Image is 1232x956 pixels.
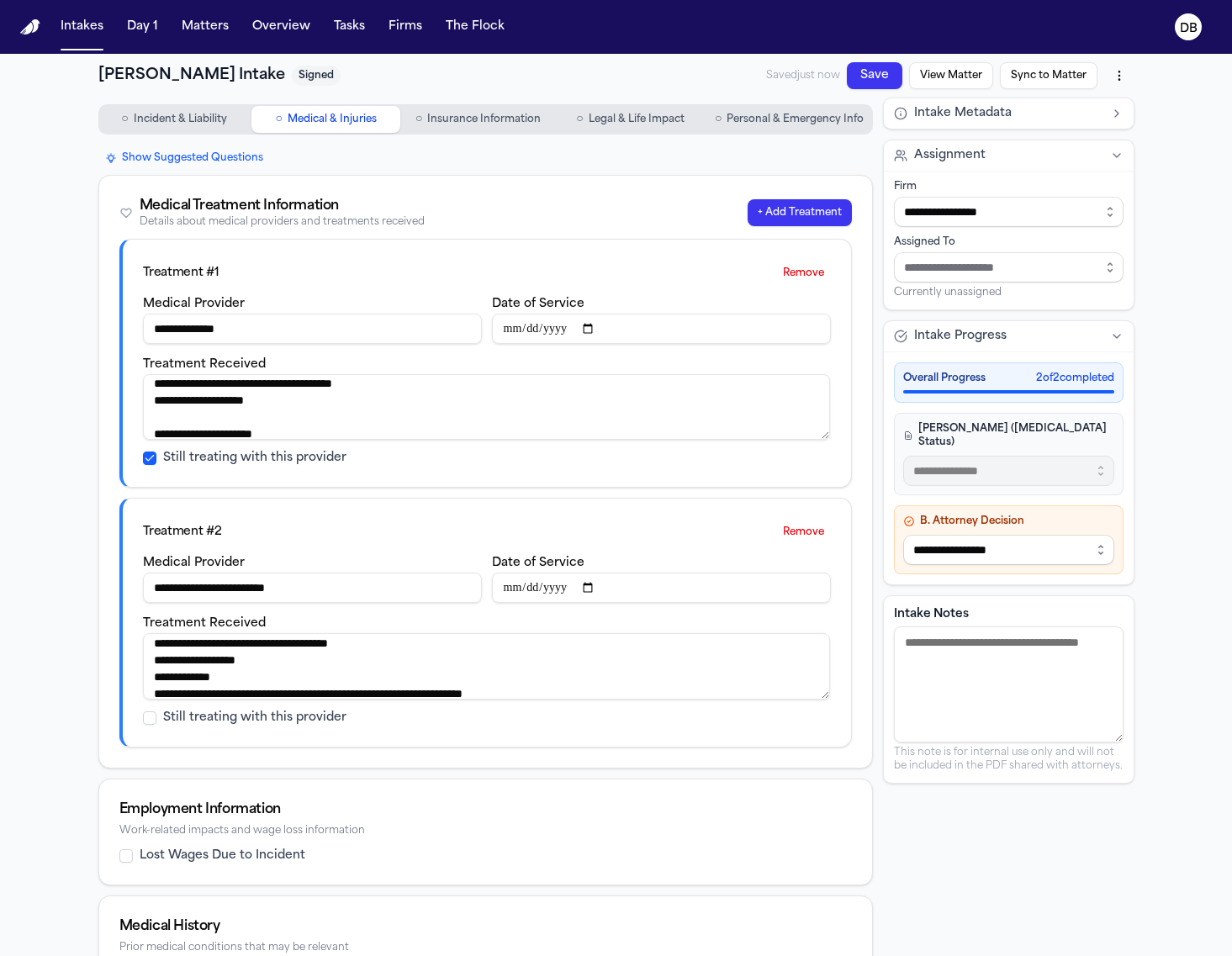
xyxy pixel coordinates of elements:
[884,321,1134,351] button: Intake Progress
[327,12,372,42] button: Tasks
[120,12,165,42] button: Day 1
[1000,62,1097,89] button: Sync to Matter
[292,66,341,86] span: Signed
[492,298,584,310] label: Date of Service
[140,216,425,229] div: Details about medical providers and treatments received
[492,314,831,344] input: Date of service
[894,197,1124,227] input: Select firm
[894,252,1124,283] input: Assign to staff member
[119,800,852,820] div: Employment Information
[143,314,482,344] input: Medical provider
[884,98,1134,129] button: Intake Metadata
[492,557,584,569] label: Date of Service
[143,617,266,630] label: Treatment Received
[54,12,110,42] button: Intakes
[140,848,305,864] label: Lost Wages Due to Incident
[175,12,235,42] button: Matters
[576,111,583,128] span: ○
[894,746,1124,773] p: This note is for internal use only and will not be included in the PDF shared with attorneys.
[121,111,128,128] span: ○
[119,916,852,937] div: Medical History
[903,515,1114,528] h4: B. Attorney Decision
[119,825,852,837] div: Work-related impacts and wage loss information
[427,113,541,126] span: Insurance Information
[143,524,222,541] div: Treatment # 2
[903,372,986,385] span: Overall Progress
[143,633,831,699] textarea: Treatment received
[100,106,249,133] button: Go to Incident & Liability
[143,557,245,569] label: Medical Provider
[163,710,346,726] label: Still treating with this provider
[748,199,852,226] button: + Add Treatment
[246,12,317,42] button: Overview
[894,606,1124,623] label: Intake Notes
[276,111,283,128] span: ○
[382,12,429,42] button: Firms
[894,626,1124,742] textarea: Intake notes
[708,106,870,133] button: Go to Personal & Emergency Info
[766,69,840,82] span: Saved just now
[143,265,219,282] div: Treatment # 1
[556,106,705,133] button: Go to Legal & Life Impact
[884,140,1134,171] button: Assignment
[163,450,346,467] label: Still treating with this provider
[98,148,270,168] button: Show Suggested Questions
[20,19,40,35] a: Home
[492,573,831,603] input: Date of service
[134,113,227,126] span: Incident & Liability
[909,62,993,89] button: View Matter
[727,113,864,126] span: Personal & Emergency Info
[140,196,425,216] div: Medical Treatment Information
[251,106,400,133] button: Go to Medical & Injuries
[143,358,266,371] label: Treatment Received
[589,113,685,126] span: Legal & Life Impact
[776,260,831,287] button: Remove
[894,180,1124,193] div: Firm
[404,106,553,133] button: Go to Insurance Information
[903,422,1114,449] h4: [PERSON_NAME] ([MEDICAL_DATA] Status)
[119,942,852,954] div: Prior medical conditions that may be relevant
[20,19,40,35] img: Finch Logo
[914,147,986,164] span: Assignment
[1036,372,1114,385] span: 2 of 2 completed
[143,298,245,310] label: Medical Provider
[914,105,1012,122] span: Intake Metadata
[914,328,1007,345] span: Intake Progress
[1104,61,1134,91] button: More actions
[776,519,831,546] button: Remove
[894,286,1002,299] span: Currently unassigned
[143,573,482,603] input: Medical provider
[98,64,285,87] h1: [PERSON_NAME] Intake
[288,113,377,126] span: Medical & Injuries
[894,235,1124,249] div: Assigned To
[143,374,831,440] textarea: Treatment received
[715,111,722,128] span: ○
[847,62,902,89] button: Save
[439,12,511,42] button: The Flock
[415,111,422,128] span: ○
